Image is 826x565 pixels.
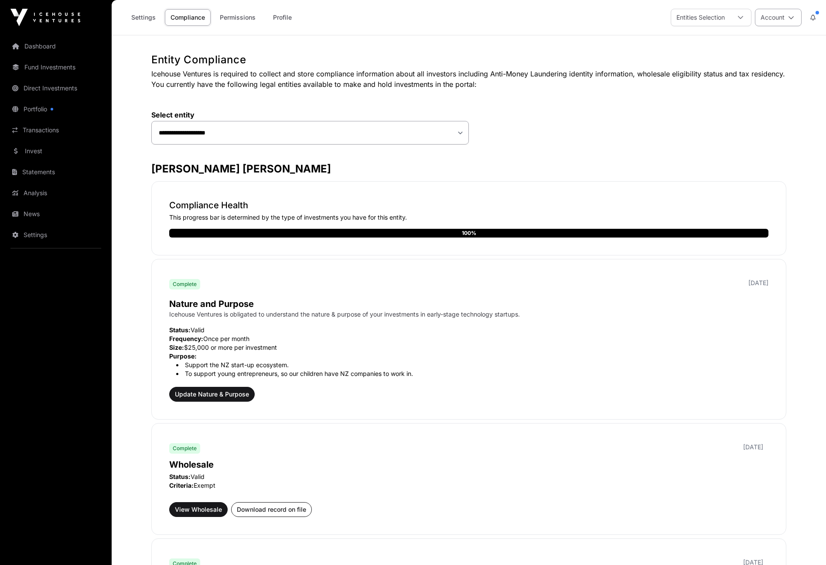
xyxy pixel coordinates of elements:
a: Fund Investments [7,58,105,77]
p: Once per month [169,334,768,343]
p: Wholesale [169,458,768,471]
label: Select entity [151,110,469,119]
a: Dashboard [7,37,105,56]
a: Profile [265,9,300,26]
iframe: Chat Widget [782,523,826,565]
p: Valid [169,326,768,334]
div: 100% [462,229,476,238]
span: Complete [173,445,197,452]
p: [DATE] [748,279,768,287]
span: Complete [173,281,197,288]
p: $25,000 or more per investment [169,343,768,352]
button: Download record on file [231,502,312,517]
p: Nature and Purpose [169,298,768,310]
a: Permissions [214,9,261,26]
a: Compliance [165,9,211,26]
a: Statements [7,162,105,182]
span: Update Nature & Purpose [175,390,249,399]
button: Update Nature & Purpose [169,387,255,402]
li: To support young entrepreneurs, so our children have NZ companies to work in. [176,369,768,378]
li: Support the NZ start-up ecosystem. [176,361,768,369]
button: View Wholesale [169,502,228,517]
h1: Entity Compliance [151,53,786,67]
p: Exempt [169,481,768,490]
a: Portfolio [7,100,105,119]
p: Icehouse Ventures is required to collect and store compliance information about all investors inc... [151,69,786,90]
div: Entities Selection [671,9,730,26]
span: Frequency: [169,335,203,342]
p: This progress bar is determined by the type of investments you have for this entity. [169,213,768,222]
span: Criteria: [169,482,194,489]
button: Account [755,9,802,26]
span: Download record on file [237,505,306,514]
span: Status: [169,473,191,480]
span: Size: [169,344,184,351]
p: Purpose: [169,352,768,361]
span: Status: [169,326,191,334]
p: Compliance Health [169,199,768,211]
p: Icehouse Ventures is obligated to understand the nature & purpose of your investments in early-st... [169,310,768,319]
a: Invest [7,141,105,161]
img: Icehouse Ventures Logo [10,9,80,26]
a: Direct Investments [7,79,105,98]
a: Analysis [7,183,105,203]
a: Transactions [7,121,105,140]
a: News [7,204,105,224]
span: View Wholesale [175,505,222,514]
a: Settings [126,9,161,26]
p: Valid [169,472,768,481]
h3: [PERSON_NAME] [PERSON_NAME] [151,162,786,176]
p: [DATE] [743,443,763,451]
a: Settings [7,225,105,245]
